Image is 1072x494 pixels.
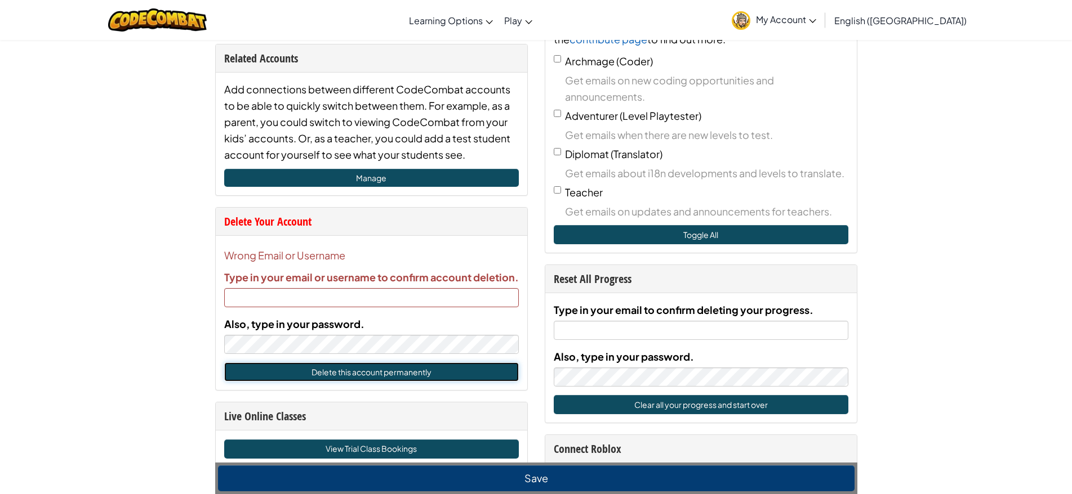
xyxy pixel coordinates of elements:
[224,316,364,332] label: Also, type in your password.
[224,247,519,263] span: Wrong Email or Username
[224,50,519,66] div: Related Accounts
[756,14,816,25] span: My Account
[554,225,848,244] button: Toggle All
[224,81,519,163] div: Add connections between different CodeCombat accounts to be able to quickly switch between them. ...
[224,408,519,424] div: Live Online Classes
[565,165,848,181] span: Get emails about i18n developments and levels to translate.
[565,203,848,219] span: Get emails on updates and announcements for teachers.
[565,55,615,68] span: Archmage
[620,109,701,122] span: (Level Playtester)
[224,213,519,230] div: Delete Your Account
[403,5,499,35] a: Learning Options
[409,15,483,26] span: Learning Options
[611,147,662,160] span: (Translator)
[565,147,609,160] span: Diplomat
[565,186,603,199] span: Teacher
[829,5,972,35] a: English ([GEOGRAPHIC_DATA])
[499,5,538,35] a: Play
[565,127,848,143] span: Get emails when there are new levels to test.
[565,72,848,105] span: Get emails on new coding opportunities and announcements.
[224,362,519,381] button: Delete this account permanently
[554,302,813,318] label: Type in your email to confirm deleting your progress.
[224,169,519,187] a: Manage
[732,11,750,30] img: avatar
[554,271,848,287] div: Reset All Progress
[726,2,822,38] a: My Account
[224,269,519,285] label: Type in your email or username to confirm account deletion.
[565,109,618,122] span: Adventurer
[616,55,653,68] span: (Coder)
[554,441,848,457] div: Connect Roblox
[218,465,855,491] button: Save
[504,15,522,26] span: Play
[554,348,694,365] label: Also, type in your password.
[108,8,207,32] img: CodeCombat logo
[834,15,967,26] span: English ([GEOGRAPHIC_DATA])
[554,395,848,414] button: Clear all your progress and start over
[224,439,519,459] a: View Trial Class Bookings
